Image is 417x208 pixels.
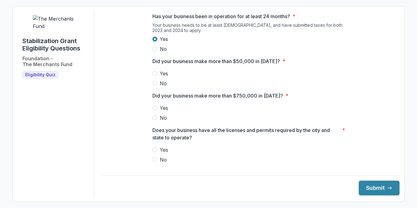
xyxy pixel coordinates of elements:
span: Eligibility Quiz [25,72,55,78]
span: No [160,45,167,53]
h1: Stabilization Grant Eligibility Questions [22,37,89,52]
div: Your business needs to be at least [DEMOGRAPHIC_DATA], and have submitted taxes for both 2023 and... [152,22,349,35]
span: Yes [160,104,168,112]
span: No [160,156,167,163]
span: Yes [160,70,168,77]
p: Did your business make more than $750,000 in [DATE]? [152,92,283,99]
p: Does your business have all the licenses and permits required by the city and state to operate? [152,126,340,141]
button: Submit [359,181,400,195]
span: No [160,114,167,122]
img: The Merchants Fund [33,15,79,30]
h2: Foundation - The Merchants Fund [22,56,72,67]
span: No [160,80,167,87]
p: Has your business been in operation for at least 24 months? [152,13,290,20]
span: Yes [160,146,168,154]
span: Yes [160,35,168,43]
p: Did your business make more than $50,000 in [DATE]? [152,58,280,65]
